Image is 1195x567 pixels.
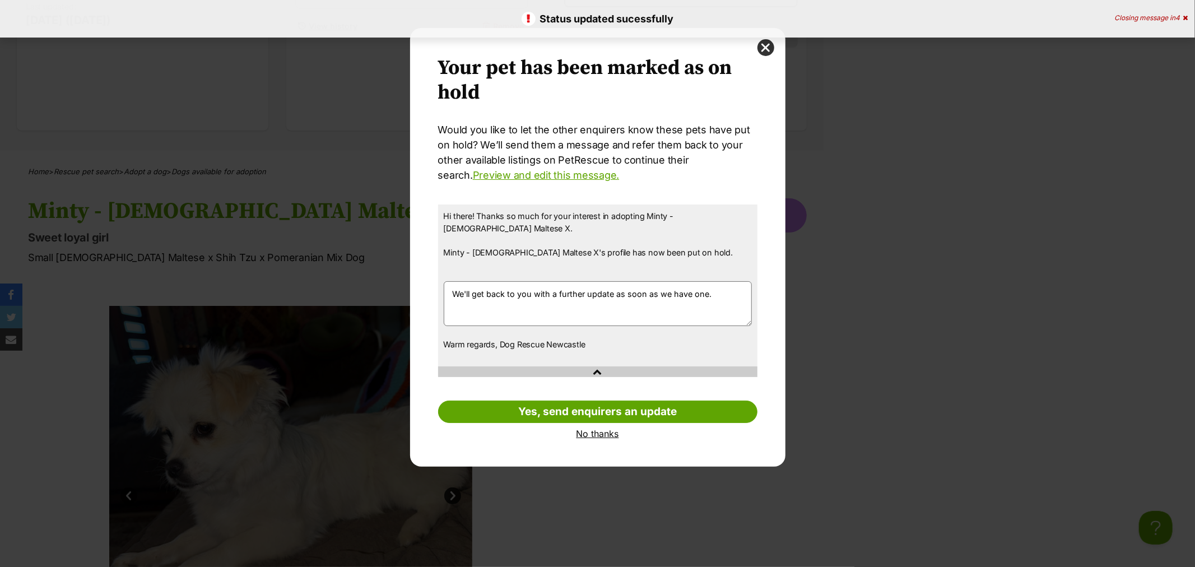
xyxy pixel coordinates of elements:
span: 4 [1175,13,1180,22]
p: Status updated sucessfully [11,11,1184,26]
a: Yes, send enquirers an update [438,401,757,423]
div: Closing message in [1114,14,1188,22]
textarea: We'll get back to you with a further update as soon as we have one. [444,281,752,326]
a: No thanks [438,429,757,439]
p: Hi there! Thanks so much for your interest in adopting Minty - [DEMOGRAPHIC_DATA] Maltese X. Mint... [444,210,752,271]
p: Warm regards, Dog Rescue Newcastle [444,338,752,351]
p: Would you like to let the other enquirers know these pets have put on hold? We’ll send them a mes... [438,122,757,183]
button: close [757,39,774,56]
a: Preview and edit this message. [473,169,619,181]
h2: Your pet has been marked as on hold [438,56,757,105]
